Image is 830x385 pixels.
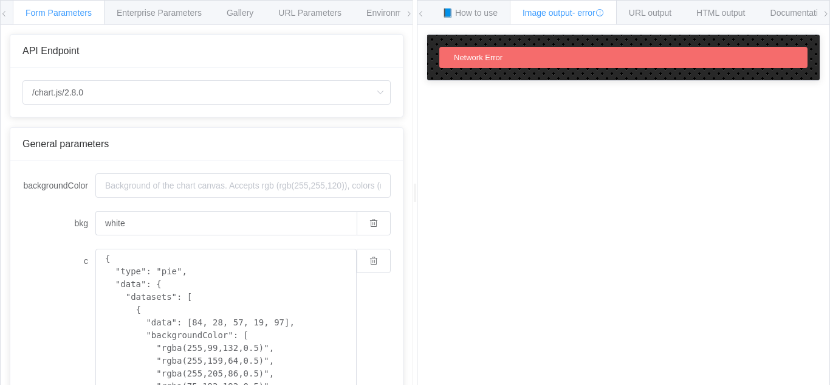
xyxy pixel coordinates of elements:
[22,173,95,198] label: backgroundColor
[572,8,604,18] span: - error
[22,249,95,273] label: c
[22,46,79,56] span: API Endpoint
[523,8,604,18] span: Image output
[278,8,341,18] span: URL Parameters
[366,8,419,18] span: Environments
[95,173,391,198] input: Background of the chart canvas. Accepts rgb (rgb(255,255,120)), colors (red), and url-encoded hex...
[696,8,745,18] span: HTML output
[22,80,391,105] input: Select
[227,8,253,18] span: Gallery
[454,53,502,62] span: Network Error
[26,8,92,18] span: Form Parameters
[117,8,202,18] span: Enterprise Parameters
[442,8,498,18] span: 📘 How to use
[95,211,357,235] input: Background of the chart canvas. Accepts rgb (rgb(255,255,120)), colors (red), and url-encoded hex...
[22,211,95,235] label: bkg
[629,8,671,18] span: URL output
[22,139,109,149] span: General parameters
[770,8,828,18] span: Documentation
